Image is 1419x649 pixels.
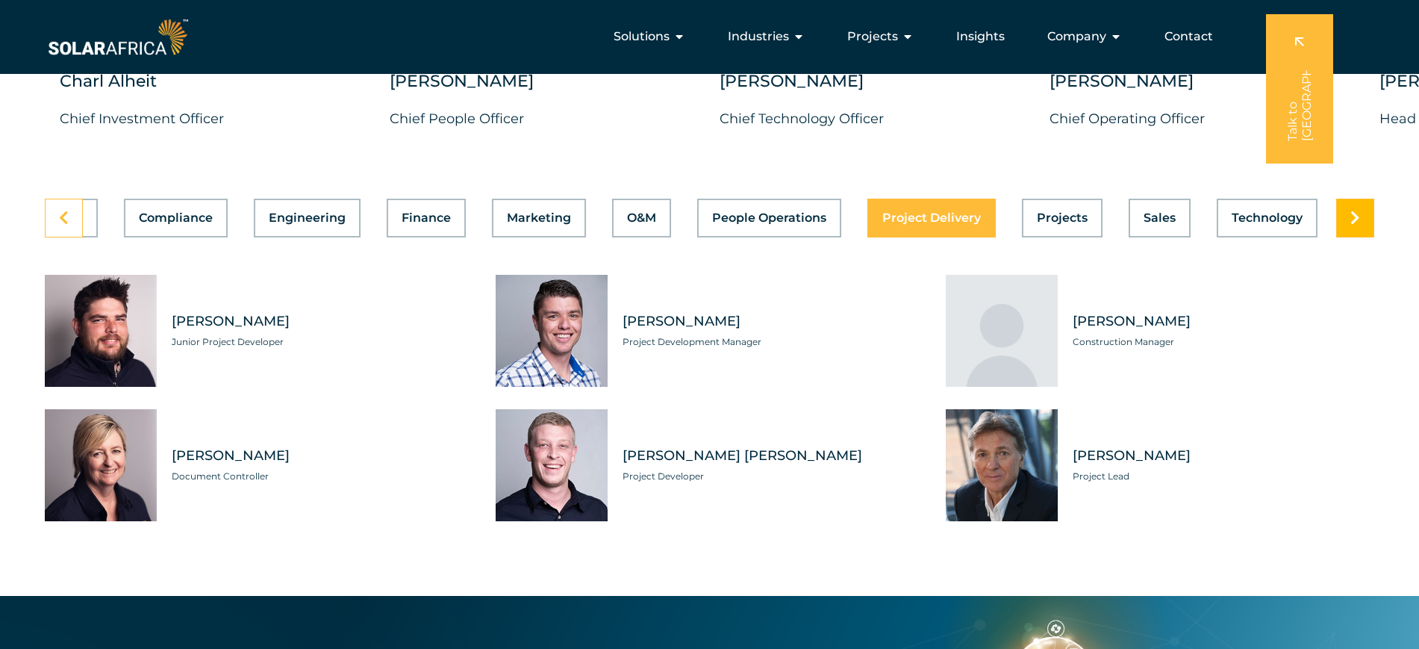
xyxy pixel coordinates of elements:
span: Project Development Manager [623,335,924,350]
span: Finance [402,212,451,224]
div: Tabs. Open items with Enter or Space, close with Escape and navigate using the Arrow keys. [45,199,1374,521]
span: [PERSON_NAME] [PERSON_NAME] [623,447,924,465]
a: Contact [1164,28,1213,46]
span: Projects [1037,212,1088,224]
span: [PERSON_NAME] [1073,312,1374,331]
nav: Menu [191,22,1225,52]
span: Compliance [139,212,213,224]
span: [PERSON_NAME] [172,312,473,331]
span: People Operations [712,212,826,224]
span: O&M [627,212,656,224]
span: Project Lead [1073,469,1374,484]
span: Construction Manager [1073,335,1374,350]
span: [PERSON_NAME] [172,447,473,465]
span: [PERSON_NAME] [1073,447,1374,465]
span: Project Delivery [882,212,981,224]
span: Project Developer [623,469,924,484]
span: Solutions [614,28,670,46]
div: [PERSON_NAME] [1050,70,1357,108]
p: Chief People Officer [390,108,697,130]
span: Projects [847,28,898,46]
span: Document Controller [172,469,473,484]
p: Chief Operating Officer [1050,108,1357,130]
span: Engineering [269,212,346,224]
span: Marketing [507,212,571,224]
div: [PERSON_NAME] [720,70,1027,108]
div: Charl Alheit [60,70,367,108]
span: Sales [1144,212,1176,224]
span: Junior Project Developer [172,335,473,350]
span: [PERSON_NAME] [623,312,924,331]
p: Chief Technology Officer [720,108,1027,130]
span: Technology [1232,212,1303,224]
div: [PERSON_NAME] [390,70,697,108]
a: Insights [956,28,1005,46]
span: Industries [728,28,789,46]
p: Chief Investment Officer [60,108,367,130]
div: Menu Toggle [191,22,1225,52]
span: Company [1047,28,1106,46]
